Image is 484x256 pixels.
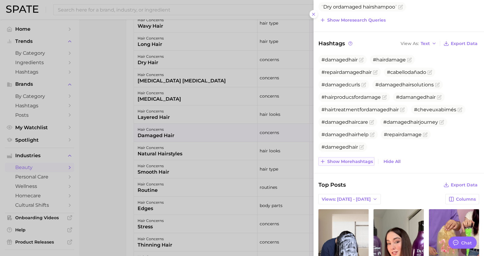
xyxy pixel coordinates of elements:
button: Flag as miscategorized or irrelevant [437,95,442,100]
span: damaged [338,4,362,10]
span: #cabellodañado [387,69,426,75]
span: Views: [DATE] - [DATE] [322,197,371,202]
button: Flag as miscategorized or irrelevant [439,120,444,125]
button: Flag as miscategorized or irrelevant [370,132,375,137]
span: #repairdamage [384,132,422,137]
button: Hide All [382,157,402,166]
button: Flag as miscategorized or irrelevant [361,82,366,87]
span: Export Data [451,41,478,46]
button: Export Data [442,39,479,48]
span: Export Data [451,182,478,188]
span: Hashtags [318,39,353,48]
button: Columns [445,194,479,204]
span: #hairproducsfordamage [321,94,381,100]
span: #repairdamagedhair [321,69,372,75]
span: Dry or shampoo [321,4,397,10]
button: Show morehashtags [318,157,374,166]
button: Flag as miscategorized or irrelevant [398,5,403,9]
span: #damagedhaircare [321,119,368,125]
span: #damangedhair [396,94,436,100]
button: Export Data [442,181,479,189]
span: hair [363,4,372,10]
span: Top Posts [318,181,346,189]
span: Show more search queries [327,18,386,23]
button: Show moresearch queries [318,16,387,24]
button: Flag as miscategorized or irrelevant [427,70,432,75]
button: Flag as miscategorized or irrelevant [373,70,378,75]
button: Flag as miscategorized or irrelevant [435,82,440,87]
button: Flag as miscategorized or irrelevant [359,145,364,150]
span: #damagedhairhelp [321,132,369,137]
span: Columns [456,197,476,202]
button: Flag as miscategorized or irrelevant [458,107,462,112]
button: Flag as miscategorized or irrelevant [369,120,374,125]
span: #damagedhair [321,57,358,63]
span: #damegedhair [321,144,358,150]
button: Flag as miscategorized or irrelevant [382,95,387,100]
button: Flag as miscategorized or irrelevant [407,57,412,62]
span: Hide All [384,159,401,164]
button: Flag as miscategorized or irrelevant [359,57,364,62]
button: Flag as miscategorized or irrelevant [400,107,405,112]
span: #damagedcurls [321,82,360,88]
span: Text [421,42,430,45]
span: #hairdamage [373,57,406,63]
span: #hairtreatmentfordamagedhair [321,107,399,112]
span: #damagedhairsolutions [375,82,434,88]
span: #cheveuxabimés [414,107,456,112]
button: View AsText [399,40,438,47]
span: #damagedhairjourney [383,119,438,125]
button: Flag as miscategorized or irrelevant [423,132,428,137]
span: Show more hashtags [327,159,373,164]
button: Views: [DATE] - [DATE] [318,194,381,204]
span: View As [401,42,419,45]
